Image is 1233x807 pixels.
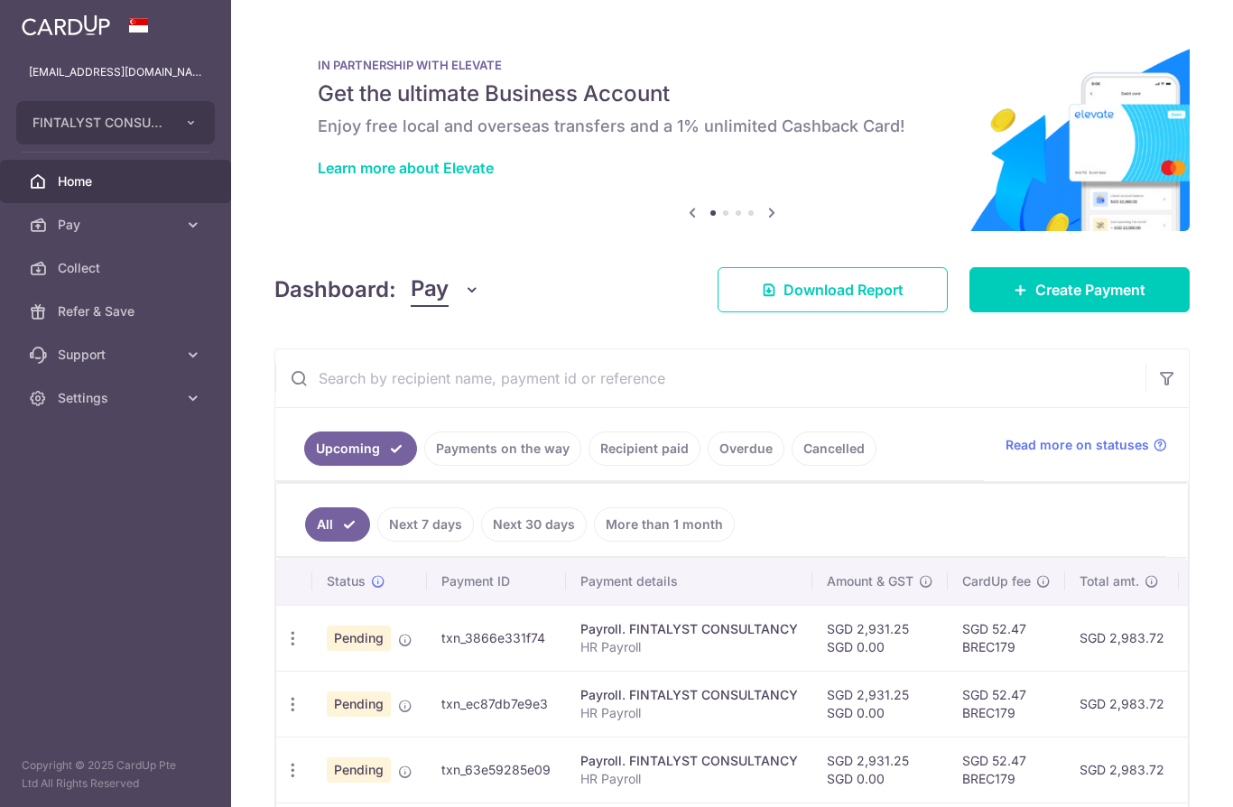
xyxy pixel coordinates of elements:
[377,507,474,542] a: Next 7 days
[58,172,177,190] span: Home
[580,752,798,770] div: Payroll. FINTALYST CONSULTANCY
[427,605,566,671] td: txn_3866e331f74
[304,431,417,466] a: Upcoming
[1006,436,1167,454] a: Read more on statuses
[58,216,177,234] span: Pay
[318,116,1146,137] h6: Enjoy free local and overseas transfers and a 1% unlimited Cashback Card!
[327,757,391,783] span: Pending
[411,273,449,307] span: Pay
[1035,279,1145,301] span: Create Payment
[783,279,904,301] span: Download Report
[580,770,798,788] p: HR Payroll
[32,114,166,132] span: FINTALYST CONSULTANCY
[827,572,913,590] span: Amount & GST
[792,431,876,466] a: Cancelled
[318,159,494,177] a: Learn more about Elevate
[1006,436,1149,454] span: Read more on statuses
[580,638,798,656] p: HR Payroll
[274,29,1190,231] img: Renovation banner
[327,691,391,717] span: Pending
[812,671,948,737] td: SGD 2,931.25 SGD 0.00
[948,605,1065,671] td: SGD 52.47 BREC179
[22,14,110,36] img: CardUp
[327,626,391,651] span: Pending
[580,704,798,722] p: HR Payroll
[969,267,1190,312] a: Create Payment
[411,273,480,307] button: Pay
[305,507,370,542] a: All
[318,79,1146,108] h5: Get the ultimate Business Account
[594,507,735,542] a: More than 1 month
[427,737,566,802] td: txn_63e59285e09
[1065,605,1179,671] td: SGD 2,983.72
[580,686,798,704] div: Payroll. FINTALYST CONSULTANCY
[29,63,202,81] p: [EMAIL_ADDRESS][DOMAIN_NAME]
[1065,737,1179,802] td: SGD 2,983.72
[580,620,798,638] div: Payroll. FINTALYST CONSULTANCY
[948,671,1065,737] td: SGD 52.47 BREC179
[275,349,1145,407] input: Search by recipient name, payment id or reference
[708,431,784,466] a: Overdue
[16,101,215,144] button: FINTALYST CONSULTANCY
[566,558,812,605] th: Payment details
[58,346,177,364] span: Support
[589,431,700,466] a: Recipient paid
[948,737,1065,802] td: SGD 52.47 BREC179
[1080,572,1139,590] span: Total amt.
[812,605,948,671] td: SGD 2,931.25 SGD 0.00
[1065,671,1179,737] td: SGD 2,983.72
[58,389,177,407] span: Settings
[318,58,1146,72] p: IN PARTNERSHIP WITH ELEVATE
[427,671,566,737] td: txn_ec87db7e9e3
[58,302,177,320] span: Refer & Save
[812,737,948,802] td: SGD 2,931.25 SGD 0.00
[327,572,366,590] span: Status
[718,267,948,312] a: Download Report
[274,274,396,306] h4: Dashboard:
[427,558,566,605] th: Payment ID
[58,259,177,277] span: Collect
[481,507,587,542] a: Next 30 days
[424,431,581,466] a: Payments on the way
[962,572,1031,590] span: CardUp fee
